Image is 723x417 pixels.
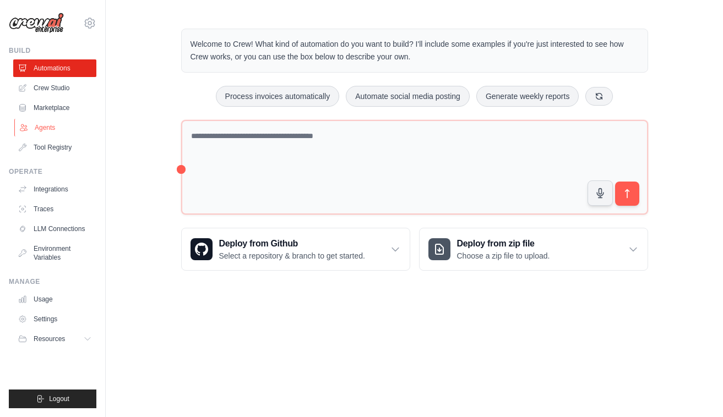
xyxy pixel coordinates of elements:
[13,200,96,218] a: Traces
[14,119,97,136] a: Agents
[219,250,365,261] p: Select a repository & branch to get started.
[13,330,96,348] button: Resources
[13,290,96,308] a: Usage
[13,59,96,77] a: Automations
[13,99,96,117] a: Marketplace
[476,86,579,107] button: Generate weekly reports
[9,389,96,408] button: Logout
[49,394,69,403] span: Logout
[13,240,96,266] a: Environment Variables
[219,237,365,250] h3: Deploy from Github
[13,79,96,97] a: Crew Studio
[457,237,550,250] h3: Deploy from zip file
[216,86,340,107] button: Process invoices automatically
[457,250,550,261] p: Choose a zip file to upload.
[9,13,64,34] img: Logo
[13,220,96,238] a: LLM Connections
[191,38,639,63] p: Welcome to Crew! What kind of automation do you want to build? I'll include some examples if you'...
[9,46,96,55] div: Build
[9,277,96,286] div: Manage
[13,139,96,156] a: Tool Registry
[13,310,96,328] a: Settings
[34,334,65,343] span: Resources
[9,167,96,176] div: Operate
[13,180,96,198] a: Integrations
[346,86,470,107] button: Automate social media posting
